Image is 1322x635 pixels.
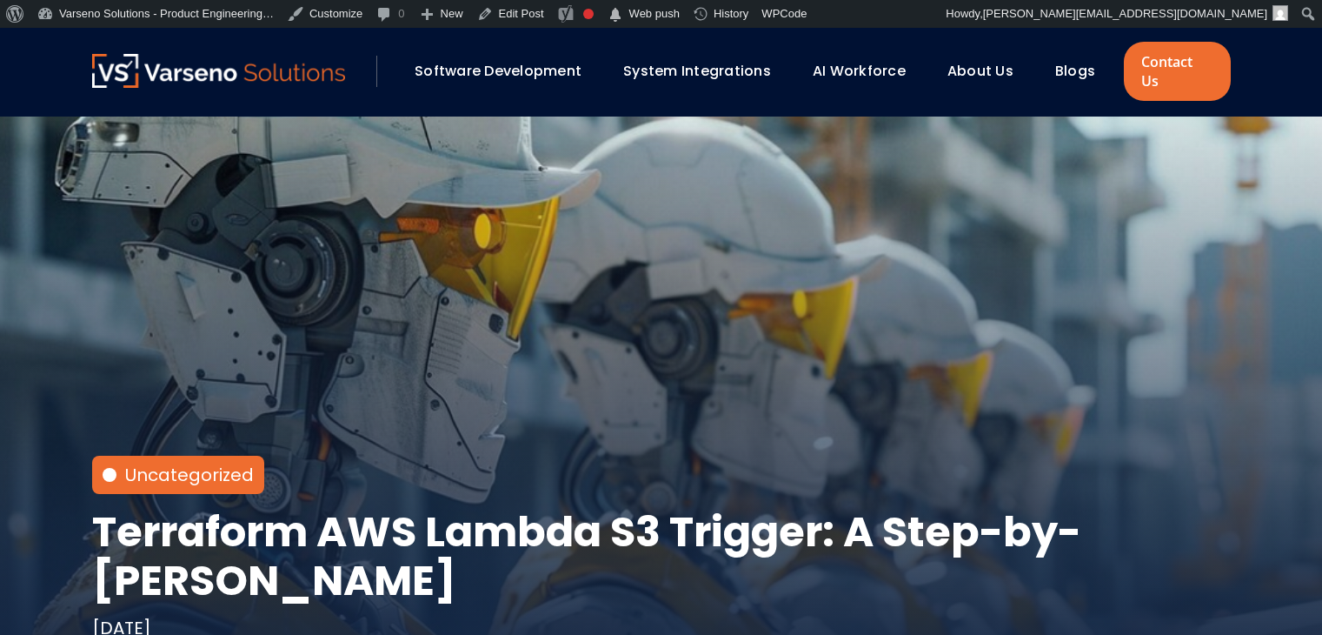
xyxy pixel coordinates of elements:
div: AI Workforce [804,57,930,86]
a: Blogs [1055,61,1095,81]
span: [PERSON_NAME][EMAIL_ADDRESS][DOMAIN_NAME] [983,7,1267,20]
a: Uncategorized [125,463,254,487]
a: Software Development [415,61,581,81]
div: Focus keyphrase not set [583,9,594,19]
a: AI Workforce [813,61,906,81]
div: Software Development [406,57,606,86]
a: System Integrations [623,61,771,81]
a: About Us [947,61,1013,81]
div: About Us [939,57,1038,86]
a: Contact Us [1124,42,1230,101]
h1: Terraform AWS Lambda S3 Trigger: A Step-by-[PERSON_NAME] [92,508,1231,605]
div: Blogs [1046,57,1119,86]
img: Varseno Solutions – Product Engineering & IT Services [92,54,346,88]
a: Varseno Solutions – Product Engineering & IT Services [92,54,346,89]
div: System Integrations [614,57,795,86]
span:  [607,3,624,27]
